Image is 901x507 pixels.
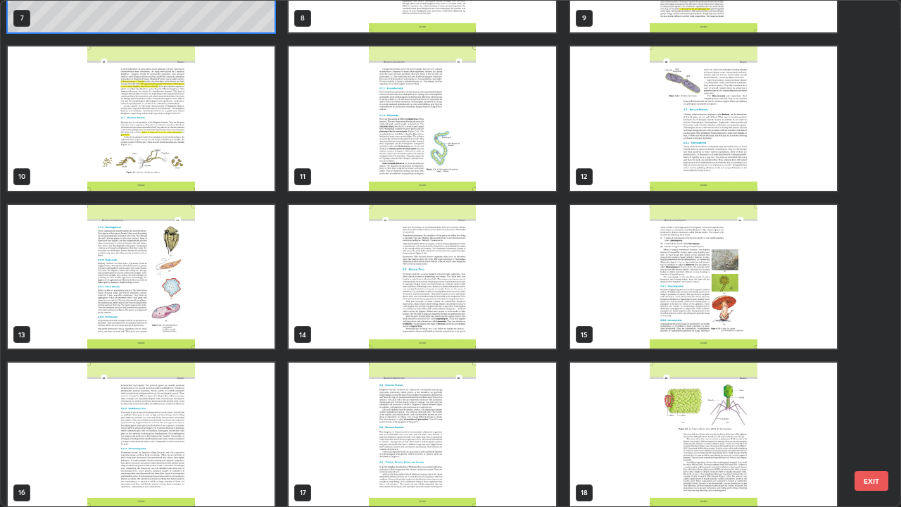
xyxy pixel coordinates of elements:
[289,363,555,507] img: 1721205492U5IY9H.pdf
[570,363,837,507] img: 1721205492U5IY9H.pdf
[8,46,275,191] img: 1721205492U5IY9H.pdf
[570,205,837,349] img: 1721205492U5IY9H.pdf
[289,205,555,349] img: 1721205492U5IY9H.pdf
[1,1,876,506] div: grid
[855,471,888,491] button: EXIT
[289,46,555,191] img: 1721205492U5IY9H.pdf
[570,46,837,191] img: 1721205492U5IY9H.pdf
[8,205,275,349] img: 1721205492U5IY9H.pdf
[8,363,275,507] img: 1721205492U5IY9H.pdf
